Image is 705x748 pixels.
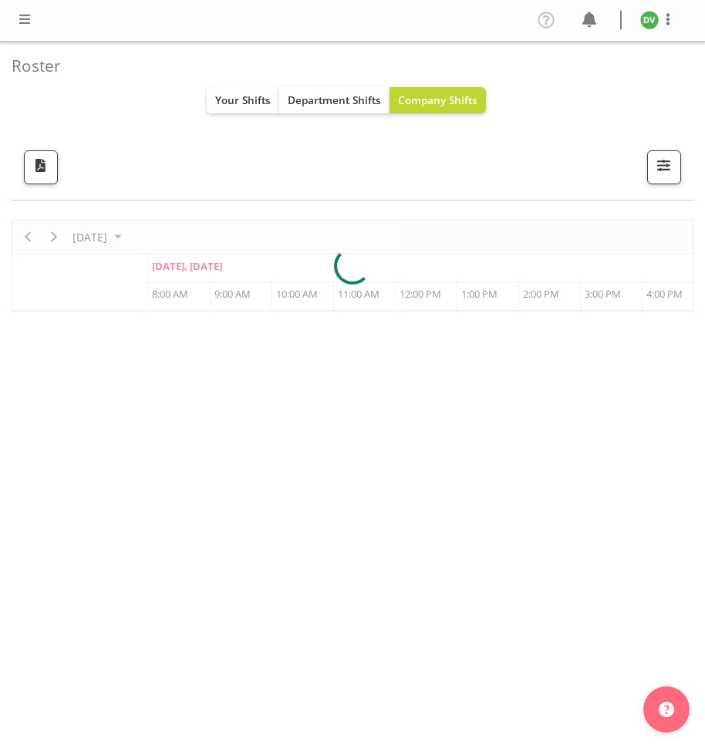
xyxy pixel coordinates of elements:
button: Filter Shifts [647,150,681,184]
button: Your Shifts [207,87,279,113]
h4: Roster [12,57,681,75]
span: Company Shifts [398,93,477,107]
img: desk-view11665.jpg [640,11,659,29]
span: Department Shifts [288,93,381,107]
span: Your Shifts [215,93,271,107]
button: Download a PDF of the roster for the current day [24,150,58,184]
button: Department Shifts [279,87,390,113]
button: Company Shifts [390,87,486,113]
img: help-xxl-2.png [659,702,674,717]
